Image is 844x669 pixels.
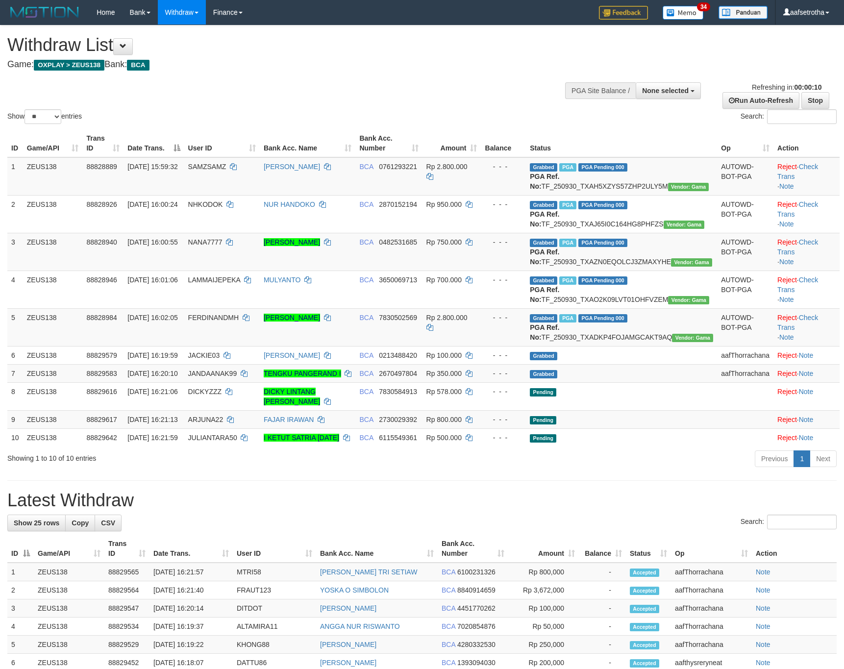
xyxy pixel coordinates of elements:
[777,200,818,218] a: Check Trans
[752,535,837,563] th: Action
[777,163,797,171] a: Reject
[457,586,496,594] span: Copy 8840914659 to clipboard
[777,351,797,359] a: Reject
[264,370,341,377] a: TENGKU PANGERAND I
[127,351,177,359] span: [DATE] 16:19:59
[188,416,223,423] span: ARJUNA22
[578,276,627,285] span: PGA Pending
[767,515,837,529] input: Search:
[359,314,373,322] span: BCA
[773,271,840,308] td: · ·
[779,220,794,228] a: Note
[260,129,356,157] th: Bank Acc. Name: activate to sort column ascending
[426,238,462,246] span: Rp 750.000
[34,581,104,599] td: ZEUS138
[359,434,373,442] span: BCA
[23,233,83,271] td: ZEUS138
[34,599,104,618] td: ZEUS138
[717,195,773,233] td: AUTOWD-BOT-PGA
[799,434,814,442] a: Note
[526,233,717,271] td: TF_250930_TXAZN0EQOLCJ3ZMAXYHE
[777,276,797,284] a: Reject
[717,233,773,271] td: AUTOWD-BOT-PGA
[86,276,117,284] span: 88828946
[233,581,316,599] td: FRAUT123
[264,163,320,171] a: [PERSON_NAME]
[23,308,83,346] td: ZEUS138
[149,599,233,618] td: [DATE] 16:20:14
[779,333,794,341] a: Note
[7,581,34,599] td: 2
[104,599,149,618] td: 88829547
[457,622,496,630] span: Copy 7020854876 to clipboard
[426,351,462,359] span: Rp 100.000
[7,60,553,70] h4: Game: Bank:
[481,129,526,157] th: Balance
[773,346,840,364] td: ·
[671,258,712,267] span: Vendor URL: https://trx31.1velocity.biz
[426,370,462,377] span: Rp 350.000
[457,641,496,648] span: Copy 4280332530 to clipboard
[23,195,83,233] td: ZEUS138
[671,535,752,563] th: Op: activate to sort column ascending
[359,388,373,396] span: BCA
[442,586,455,594] span: BCA
[526,195,717,233] td: TF_250930_TXAJ65I0C164HG8PHFZS
[579,618,626,636] td: -
[14,519,59,527] span: Show 25 rows
[741,109,837,124] label: Search:
[741,515,837,529] label: Search:
[188,163,226,171] span: SAMZSAMZ
[23,129,83,157] th: Game/API: activate to sort column ascending
[526,157,717,196] td: TF_250930_TXAH5XZYS57ZHP2ULY5M
[7,515,66,531] a: Show 25 rows
[530,276,557,285] span: Grabbed
[7,308,23,346] td: 5
[671,636,752,654] td: aafThorrachana
[7,382,23,410] td: 8
[578,201,627,209] span: PGA Pending
[773,364,840,382] td: ·
[756,586,770,594] a: Note
[756,568,770,576] a: Note
[7,233,23,271] td: 3
[530,210,559,228] b: PGA Ref. No:
[23,428,83,446] td: ZEUS138
[184,129,260,157] th: User ID: activate to sort column ascending
[7,109,82,124] label: Show entries
[794,450,810,467] a: 1
[442,622,455,630] span: BCA
[359,163,373,171] span: BCA
[127,370,177,377] span: [DATE] 16:20:10
[72,519,89,527] span: Copy
[530,323,559,341] b: PGA Ref. No:
[359,351,373,359] span: BCA
[264,200,315,208] a: NUR HANDOKO
[508,618,579,636] td: Rp 50,000
[773,195,840,233] td: · ·
[442,641,455,648] span: BCA
[7,563,34,581] td: 1
[530,388,556,396] span: Pending
[773,157,840,196] td: · ·
[149,618,233,636] td: [DATE] 16:19:37
[579,636,626,654] td: -
[755,450,794,467] a: Previous
[578,314,627,322] span: PGA Pending
[530,239,557,247] span: Grabbed
[233,599,316,618] td: DITDOT
[756,622,770,630] a: Note
[359,200,373,208] span: BCA
[777,200,797,208] a: Reject
[320,604,376,612] a: [PERSON_NAME]
[442,568,455,576] span: BCA
[777,388,797,396] a: Reject
[526,308,717,346] td: TF_250930_TXADKP4FOJAMGCAKT9AQ
[320,568,417,576] a: [PERSON_NAME] TRI SETIAW
[799,416,814,423] a: Note
[442,604,455,612] span: BCA
[264,314,320,322] a: [PERSON_NAME]
[127,416,177,423] span: [DATE] 16:21:13
[773,308,840,346] td: · ·
[578,239,627,247] span: PGA Pending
